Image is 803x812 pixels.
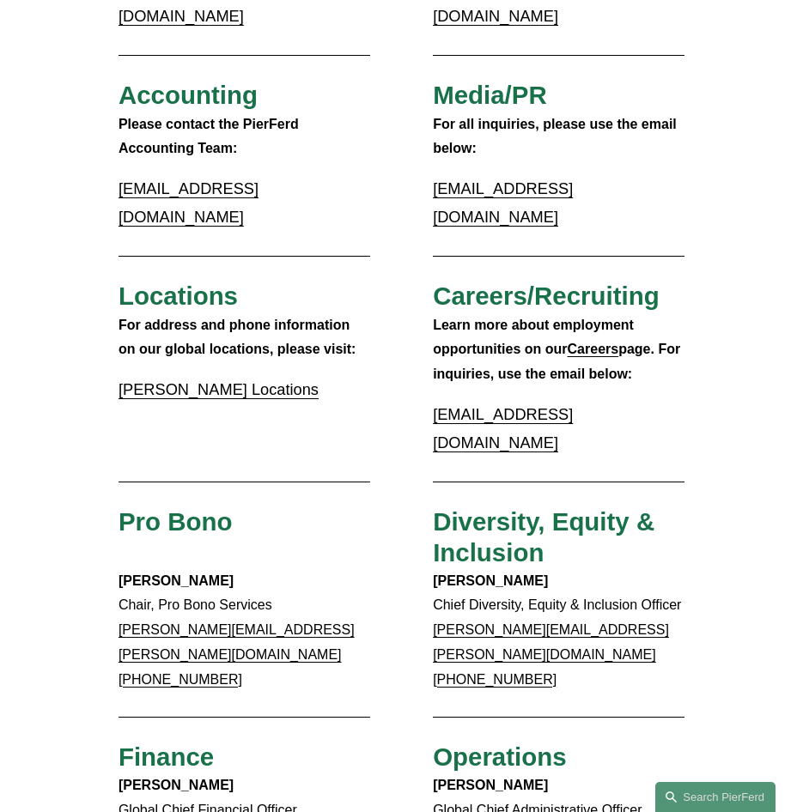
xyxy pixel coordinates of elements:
[433,742,566,771] span: Operations
[119,282,238,310] span: Locations
[119,742,214,771] span: Finance
[119,622,355,662] a: [PERSON_NAME][EMAIL_ADDRESS][PERSON_NAME][DOMAIN_NAME]
[568,342,619,356] a: Careers
[433,507,661,567] span: Diversity, Equity & Inclusion
[119,117,302,156] strong: Please contact the PierFerd Accounting Team:
[119,507,233,536] span: Pro Bono
[433,117,680,156] strong: For all inquiries, please use the email below:
[119,573,234,588] strong: [PERSON_NAME]
[433,282,660,310] span: Careers/Recruiting
[433,778,548,792] strong: [PERSON_NAME]
[433,573,548,588] strong: [PERSON_NAME]
[433,179,573,226] a: [EMAIL_ADDRESS][DOMAIN_NAME]
[433,405,573,451] a: [EMAIL_ADDRESS][DOMAIN_NAME]
[119,380,319,398] a: [PERSON_NAME] Locations
[433,569,684,693] p: Chief Diversity, Equity & Inclusion Officer
[119,318,356,357] strong: For address and phone information on our global locations, please visit:
[433,318,637,357] strong: Learn more about employment opportunities on our
[119,672,242,687] a: [PHONE_NUMBER]
[119,179,259,226] a: [EMAIL_ADDRESS][DOMAIN_NAME]
[119,81,258,109] span: Accounting
[655,782,776,812] a: Search this site
[119,569,370,693] p: Chair, Pro Bono Services
[119,778,234,792] strong: [PERSON_NAME]
[433,672,557,687] a: [PHONE_NUMBER]
[433,81,547,109] span: Media/PR
[433,622,669,662] a: [PERSON_NAME][EMAIL_ADDRESS][PERSON_NAME][DOMAIN_NAME]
